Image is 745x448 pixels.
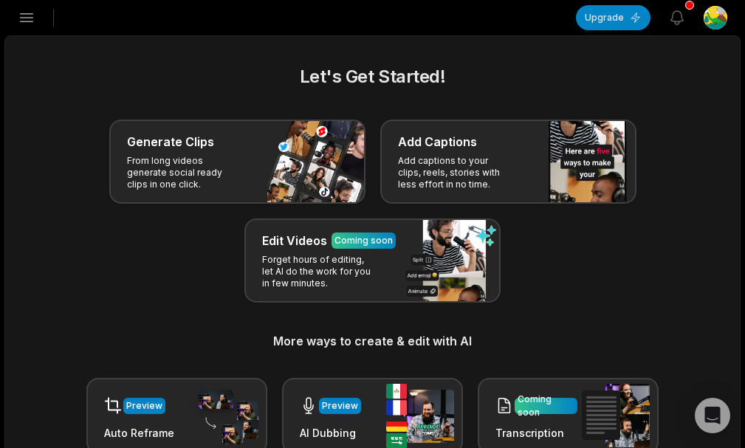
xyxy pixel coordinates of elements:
[23,63,722,90] h2: Let's Get Started!
[518,393,574,419] div: Coming soon
[127,155,241,190] p: From long videos generate social ready clips in one click.
[576,5,650,30] button: Upgrade
[104,425,174,441] h3: Auto Reframe
[126,399,162,413] div: Preview
[262,254,377,289] p: Forget hours of editing, let AI do the work for you in few minutes.
[127,133,214,151] h3: Generate Clips
[495,425,577,441] h3: Transcription
[322,399,358,413] div: Preview
[23,332,722,350] h3: More ways to create & edit with AI
[398,155,512,190] p: Add captions to your clips, reels, stories with less effort in no time.
[386,384,454,448] img: ai_dubbing.png
[582,384,650,447] img: transcription.png
[262,232,327,249] h3: Edit Videos
[190,387,258,445] img: auto_reframe.png
[695,398,730,433] div: Open Intercom Messenger
[300,425,361,441] h3: AI Dubbing
[334,234,393,247] div: Coming soon
[398,133,477,151] h3: Add Captions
